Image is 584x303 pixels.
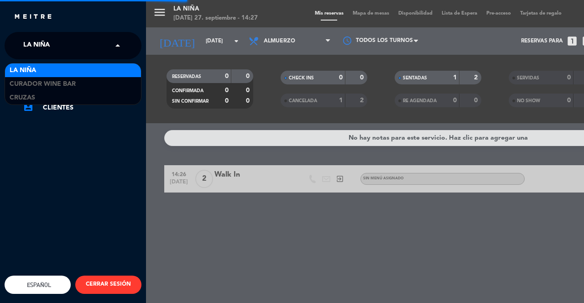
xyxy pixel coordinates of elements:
[23,101,34,112] i: account_box
[23,102,141,113] a: account_boxClientes
[14,14,52,21] img: MEITRE
[10,65,36,76] span: La Niña
[23,36,50,55] span: La Niña
[75,276,141,294] button: CERRAR SESIÓN
[25,282,51,288] span: Español
[10,93,35,103] span: Cruzas
[10,79,76,89] span: Curador Wine Bar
